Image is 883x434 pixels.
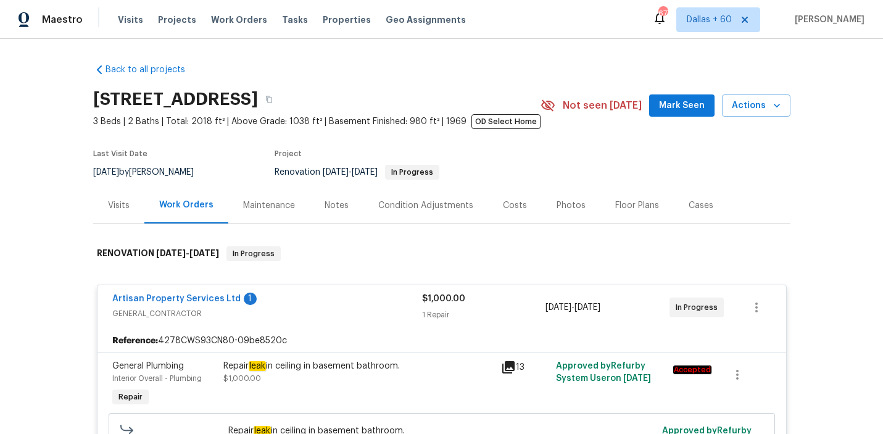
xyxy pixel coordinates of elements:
[112,294,241,303] a: Artisan Property Services Ltd
[545,303,571,312] span: [DATE]
[471,114,541,129] span: OD Select Home
[615,199,659,212] div: Floor Plans
[156,249,186,257] span: [DATE]
[93,234,790,273] div: RENOVATION [DATE]-[DATE]In Progress
[275,168,439,177] span: Renovation
[687,14,732,26] span: Dallas + 60
[422,309,546,321] div: 1 Repair
[223,360,494,372] div: Repair in ceiling in basement bathroom.
[386,169,438,176] span: In Progress
[93,165,209,180] div: by [PERSON_NAME]
[722,94,790,117] button: Actions
[223,375,261,382] span: $1,000.00
[159,199,213,211] div: Work Orders
[228,248,280,260] span: In Progress
[325,199,349,212] div: Notes
[93,115,541,128] span: 3 Beds | 2 Baths | Total: 2018 ft² | Above Grade: 1038 ft² | Basement Finished: 980 ft² | 1969
[275,150,302,157] span: Project
[323,168,378,177] span: -
[93,150,147,157] span: Last Visit Date
[112,362,184,370] span: General Plumbing
[378,199,473,212] div: Condition Adjustments
[282,15,308,24] span: Tasks
[244,293,257,305] div: 1
[211,14,267,26] span: Work Orders
[189,249,219,257] span: [DATE]
[97,330,786,352] div: 4278CWS93CN80-09be8520c
[118,14,143,26] span: Visits
[422,294,465,303] span: $1,000.00
[676,301,723,314] span: In Progress
[673,365,711,374] em: Accepted
[574,303,600,312] span: [DATE]
[501,360,549,375] div: 13
[352,168,378,177] span: [DATE]
[386,14,466,26] span: Geo Assignments
[658,7,667,20] div: 677
[93,93,258,106] h2: [STREET_ADDRESS]
[258,88,280,111] button: Copy Address
[112,335,158,347] b: Reference:
[649,94,715,117] button: Mark Seen
[556,362,651,383] span: Approved by Refurby System User on
[243,199,295,212] div: Maintenance
[623,374,651,383] span: [DATE]
[112,307,422,320] span: GENERAL_CONTRACTOR
[689,199,713,212] div: Cases
[97,246,219,261] h6: RENOVATION
[323,168,349,177] span: [DATE]
[114,391,147,403] span: Repair
[790,14,864,26] span: [PERSON_NAME]
[323,14,371,26] span: Properties
[249,361,266,371] em: leak
[93,168,119,177] span: [DATE]
[545,301,600,314] span: -
[659,98,705,114] span: Mark Seen
[112,375,202,382] span: Interior Overall - Plumbing
[732,98,781,114] span: Actions
[108,199,130,212] div: Visits
[158,14,196,26] span: Projects
[563,99,642,112] span: Not seen [DATE]
[93,64,212,76] a: Back to all projects
[42,14,83,26] span: Maestro
[156,249,219,257] span: -
[503,199,527,212] div: Costs
[557,199,586,212] div: Photos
